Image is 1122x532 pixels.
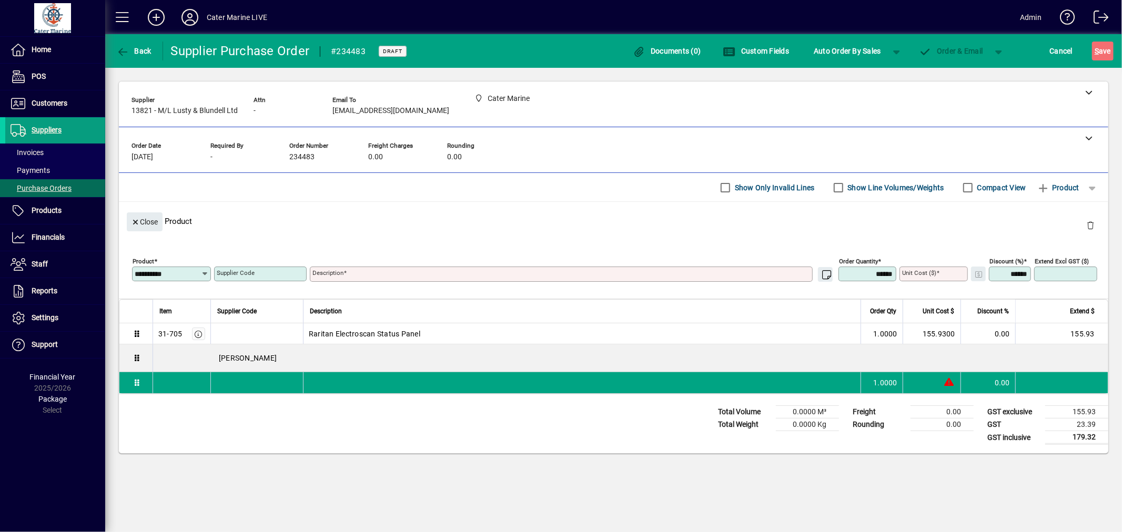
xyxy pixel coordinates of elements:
[158,329,183,339] div: 31-705
[977,305,1009,317] span: Discount %
[11,166,50,175] span: Payments
[919,47,983,55] span: Order & Email
[119,202,1108,240] div: Product
[1092,42,1114,60] button: Save
[633,47,701,55] span: Documents (0)
[289,153,315,161] span: 234483
[911,406,974,418] td: 0.00
[332,107,449,115] span: [EMAIL_ADDRESS][DOMAIN_NAME]
[32,260,48,268] span: Staff
[1047,42,1076,60] button: Cancel
[1070,305,1095,317] span: Extend $
[32,45,51,54] span: Home
[846,182,944,193] label: Show Line Volumes/Weights
[309,329,420,339] span: Raritan Electroscan Status Panel
[1020,9,1042,26] div: Admin
[733,182,815,193] label: Show Only Invalid Lines
[1045,406,1108,418] td: 155.93
[5,305,105,331] a: Settings
[383,48,402,55] span: Draft
[331,43,366,60] div: #234483
[30,373,76,381] span: Financial Year
[124,217,165,226] app-page-header-button: Close
[207,9,267,26] div: Cater Marine LIVE
[5,90,105,117] a: Customers
[808,42,886,60] button: Auto Order By Sales
[861,372,903,393] td: 1.0000
[171,43,310,59] div: Supplier Purchase Order
[961,372,1015,393] td: 0.00
[32,340,58,349] span: Support
[911,418,974,431] td: 0.00
[105,42,163,60] app-page-header-button: Back
[32,287,57,295] span: Reports
[630,42,704,60] button: Documents (0)
[814,43,881,59] span: Auto Order By Sales
[839,258,878,265] mat-label: Order Quantity
[32,233,65,241] span: Financials
[217,269,255,277] mat-label: Supplier Code
[32,313,58,322] span: Settings
[5,224,105,251] a: Financials
[11,148,44,157] span: Invoices
[210,153,213,161] span: -
[254,107,256,115] span: -
[1078,220,1103,230] app-page-header-button: Delete
[914,42,988,60] button: Order & Email
[173,8,207,27] button: Profile
[1095,43,1111,59] span: ave
[776,418,839,431] td: 0.0000 Kg
[132,107,238,115] span: 13821 - M/L Lusty & Blundell Ltd
[847,406,911,418] td: Freight
[5,332,105,358] a: Support
[861,323,903,344] td: 1.0000
[32,99,67,107] span: Customers
[5,198,105,224] a: Products
[723,47,789,55] span: Custom Fields
[11,184,72,192] span: Purchase Orders
[5,64,105,90] a: POS
[132,153,153,161] span: [DATE]
[368,153,383,161] span: 0.00
[720,42,792,60] button: Custom Fields
[116,47,151,55] span: Back
[1078,212,1103,238] button: Delete
[312,269,343,277] mat-label: Description
[776,406,839,418] td: 0.0000 M³
[127,212,163,231] button: Close
[1015,323,1108,344] td: 155.93
[32,72,46,80] span: POS
[1050,43,1073,59] span: Cancel
[114,42,154,60] button: Back
[133,258,154,265] mat-label: Product
[961,323,1015,344] td: 0.00
[310,305,342,317] span: Description
[38,395,67,403] span: Package
[975,182,1026,193] label: Compact View
[982,406,1045,418] td: GST exclusive
[982,431,1045,444] td: GST inclusive
[139,8,173,27] button: Add
[1052,2,1075,36] a: Knowledge Base
[5,161,105,179] a: Payments
[5,144,105,161] a: Invoices
[32,206,62,214] span: Products
[447,153,462,161] span: 0.00
[713,406,776,418] td: Total Volume
[923,305,954,317] span: Unit Cost $
[902,269,936,277] mat-label: Unit Cost ($)
[5,179,105,197] a: Purchase Orders
[1035,258,1089,265] mat-label: Extend excl GST ($)
[1086,2,1109,36] a: Logout
[32,126,62,134] span: Suppliers
[847,418,911,431] td: Rounding
[5,251,105,278] a: Staff
[5,37,105,63] a: Home
[1045,418,1108,431] td: 23.39
[713,418,776,431] td: Total Weight
[5,278,105,304] a: Reports
[159,305,172,317] span: Item
[153,344,1108,372] div: [PERSON_NAME]
[903,323,961,344] td: 155.9300
[1095,47,1099,55] span: S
